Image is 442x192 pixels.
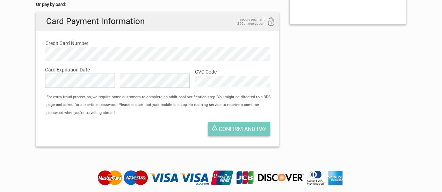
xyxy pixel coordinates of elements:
label: Card Expiration Date [45,66,270,74]
label: CVC Code [195,68,270,76]
span: secure payment 256bit encryption [230,17,265,26]
p: We're away right now. Please check back later! [10,12,79,18]
img: Tourdesk accepts [96,170,346,186]
h5: Or pay by card: [36,1,280,8]
label: Credit Card Number [45,39,270,47]
div: For extra fraud protection, we require some customers to complete an additional verification step... [43,93,279,117]
span: Confirm and pay [219,126,267,132]
i: 256bit encryption [267,17,275,27]
button: Open LiveChat chat widget [80,11,89,19]
h2: Card Payment Information [36,12,279,31]
button: Confirm and pay [208,122,270,136]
